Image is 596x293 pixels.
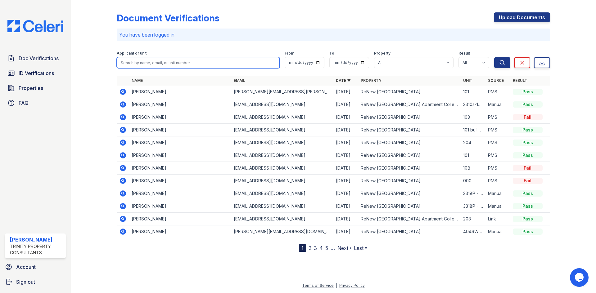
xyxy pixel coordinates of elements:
span: FAQ [19,99,29,107]
td: [EMAIL_ADDRESS][DOMAIN_NAME] [231,111,333,124]
span: Account [16,263,36,271]
a: Date ▼ [336,78,351,83]
td: 4049W - 101 [461,225,485,238]
td: [DATE] [333,187,358,200]
td: [EMAIL_ADDRESS][DOMAIN_NAME] [231,187,333,200]
td: [PERSON_NAME][EMAIL_ADDRESS][PERSON_NAME][DOMAIN_NAME] [231,86,333,98]
td: [PERSON_NAME] [129,86,231,98]
span: ID Verifications [19,69,54,77]
iframe: chat widget [570,268,590,287]
td: [DATE] [333,200,358,213]
td: [DATE] [333,149,358,162]
td: [PERSON_NAME] [129,225,231,238]
td: 101 building 4042 [461,124,485,136]
td: 204 [461,136,485,149]
td: [PERSON_NAME] [129,187,231,200]
td: PMS [485,111,510,124]
td: [EMAIL_ADDRESS][DOMAIN_NAME] [231,175,333,187]
div: Pass [513,229,543,235]
td: [EMAIL_ADDRESS][DOMAIN_NAME] [231,98,333,111]
td: 3310s-102 [461,98,485,111]
td: [DATE] [333,136,358,149]
div: Pass [513,101,543,108]
div: Pass [513,127,543,133]
td: ReNew [GEOGRAPHIC_DATA] [358,225,460,238]
span: Sign out [16,278,35,286]
a: FAQ [5,97,66,109]
a: 2 [309,245,311,251]
div: | [336,283,337,288]
a: Upload Documents [494,12,550,22]
td: [PERSON_NAME][EMAIL_ADDRESS][DOMAIN_NAME] [231,225,333,238]
a: 5 [325,245,328,251]
td: Manual [485,98,510,111]
td: 3318P - 301 [461,200,485,213]
label: Result [458,51,470,56]
td: ReNew [GEOGRAPHIC_DATA] [358,111,460,124]
td: PMS [485,175,510,187]
td: ReNew [GEOGRAPHIC_DATA] Apartment Collection [358,98,460,111]
td: [EMAIL_ADDRESS][DOMAIN_NAME] [231,200,333,213]
td: Manual [485,225,510,238]
td: Manual [485,200,510,213]
td: 103 [461,111,485,124]
div: Pass [513,216,543,222]
a: Account [2,261,68,273]
a: Property [361,78,382,83]
div: Pass [513,190,543,197]
td: 203 [461,213,485,225]
td: Manual [485,187,510,200]
td: [EMAIL_ADDRESS][DOMAIN_NAME] [231,149,333,162]
td: [DATE] [333,124,358,136]
td: 000 [461,175,485,187]
a: 4 [319,245,323,251]
a: Properties [5,82,66,94]
td: ReNew [GEOGRAPHIC_DATA] [358,200,460,213]
a: 3 [314,245,317,251]
a: Sign out [2,276,68,288]
td: PMS [485,136,510,149]
td: Link [485,213,510,225]
div: Pass [513,89,543,95]
td: ReNew [GEOGRAPHIC_DATA] [358,136,460,149]
td: ReNew [GEOGRAPHIC_DATA] [358,149,460,162]
div: Pass [513,152,543,158]
td: [EMAIL_ADDRESS][DOMAIN_NAME] [231,124,333,136]
div: 1 [299,244,306,252]
a: Source [488,78,504,83]
td: [PERSON_NAME] [129,175,231,187]
a: Name [132,78,143,83]
label: To [329,51,334,56]
input: Search by name, email, or unit number [117,57,280,68]
div: [PERSON_NAME] [10,236,63,243]
td: ReNew [GEOGRAPHIC_DATA] [358,162,460,175]
p: You have been logged in [119,31,548,38]
div: Fail [513,165,543,171]
a: Result [513,78,527,83]
td: ReNew [GEOGRAPHIC_DATA] Apartment Collection [358,213,460,225]
td: PMS [485,162,510,175]
td: ReNew [GEOGRAPHIC_DATA] [358,187,460,200]
td: PMS [485,124,510,136]
td: ReNew [GEOGRAPHIC_DATA] [358,124,460,136]
td: [PERSON_NAME] [129,136,231,149]
td: [DATE] [333,162,358,175]
td: [DATE] [333,86,358,98]
span: Doc Verifications [19,55,59,62]
img: CE_Logo_Blue-a8612792a0a2168367f1c8372b55b34899dd931a85d93a1a3d3e32e68fde9ad4.png [2,20,68,32]
td: [EMAIL_ADDRESS][DOMAIN_NAME] [231,162,333,175]
div: Document Verifications [117,12,219,24]
td: 101 [461,149,485,162]
a: Email [234,78,245,83]
td: [PERSON_NAME] [129,98,231,111]
div: Pass [513,140,543,146]
td: ReNew [GEOGRAPHIC_DATA] [358,175,460,187]
span: … [331,244,335,252]
div: Trinity Property Consultants [10,243,63,256]
td: [PERSON_NAME] [129,111,231,124]
a: Doc Verifications [5,52,66,64]
td: [PERSON_NAME] [129,149,231,162]
div: Fail [513,178,543,184]
td: [PERSON_NAME] [129,124,231,136]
